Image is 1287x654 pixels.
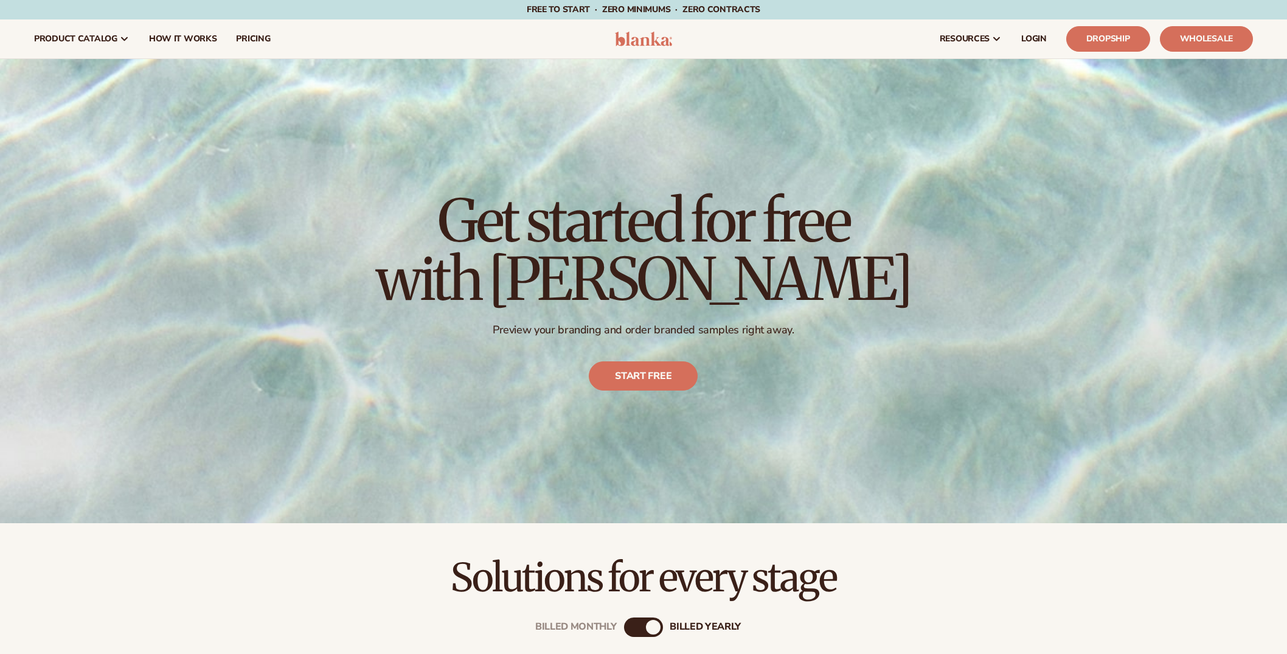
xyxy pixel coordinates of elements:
a: Dropship [1066,26,1150,52]
a: pricing [226,19,280,58]
a: product catalog [24,19,139,58]
p: Preview your branding and order branded samples right away. [376,323,911,337]
a: LOGIN [1011,19,1056,58]
img: logo [615,32,673,46]
a: Wholesale [1160,26,1253,52]
span: resources [940,34,990,44]
h2: Solutions for every stage [34,557,1253,598]
span: Free to start · ZERO minimums · ZERO contracts [527,4,760,15]
a: resources [930,19,1011,58]
a: How It Works [139,19,227,58]
h1: Get started for free with [PERSON_NAME] [376,192,911,308]
span: pricing [236,34,270,44]
div: billed Yearly [670,621,741,633]
a: Start free [589,361,698,391]
span: LOGIN [1021,34,1047,44]
span: How It Works [149,34,217,44]
span: product catalog [34,34,117,44]
div: Billed Monthly [535,621,617,633]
